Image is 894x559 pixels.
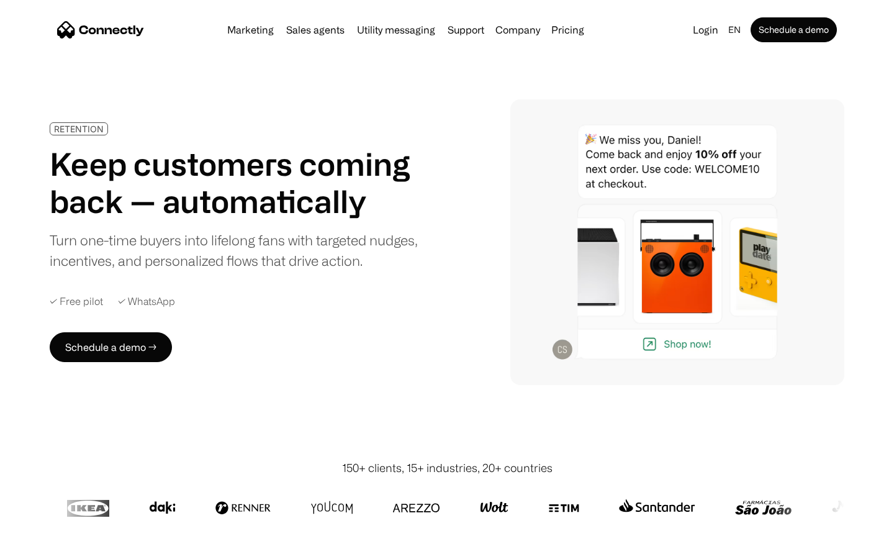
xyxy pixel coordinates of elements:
[12,536,74,555] aside: Language selected: English
[495,21,540,39] div: Company
[50,230,427,271] div: Turn one-time buyers into lifelong fans with targeted nudges, incentives, and personalized flows ...
[281,25,350,35] a: Sales agents
[751,17,837,42] a: Schedule a demo
[688,21,723,39] a: Login
[57,20,144,39] a: home
[118,296,175,307] div: ✓ WhatsApp
[25,537,74,555] ul: Language list
[342,460,553,476] div: 150+ clients, 15+ industries, 20+ countries
[443,25,489,35] a: Support
[54,124,104,134] div: RETENTION
[50,332,172,362] a: Schedule a demo →
[50,296,103,307] div: ✓ Free pilot
[222,25,279,35] a: Marketing
[352,25,440,35] a: Utility messaging
[546,25,589,35] a: Pricing
[723,21,748,39] div: en
[728,21,741,39] div: en
[492,21,544,39] div: Company
[50,145,427,220] h1: Keep customers coming back — automatically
